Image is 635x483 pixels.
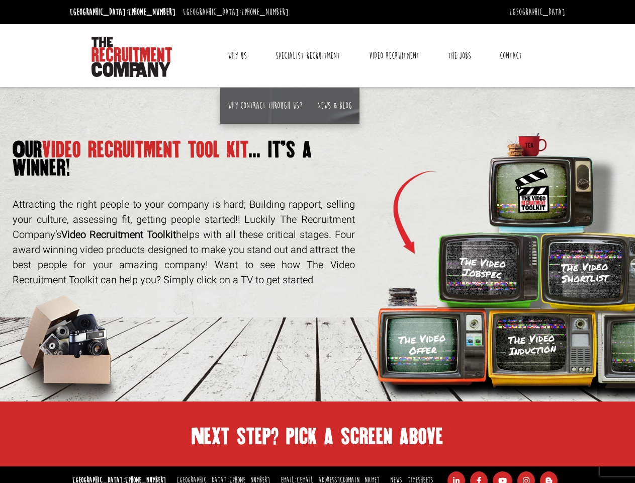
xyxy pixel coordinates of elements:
[241,7,289,18] a: [PHONE_NUMBER]
[128,7,175,18] a: [PHONE_NUMBER]
[437,132,635,231] img: tv-blue.png
[13,141,355,177] h1: video recruitment tool kit
[361,43,427,68] a: Video Recruitment
[13,197,355,288] p: Attracting the right people to your company is hard; Building rapport, selling your culture, asse...
[375,132,438,307] img: Arrow.png
[597,308,635,401] img: tv-grey.png
[512,166,552,216] img: Toolkit_Logo.svg
[13,295,126,401] img: box-of-goodies.png
[488,308,597,400] img: tv-yellow.png
[13,137,42,162] span: Our
[180,4,291,20] li: [GEOGRAPHIC_DATA]:
[13,137,312,180] span: ... it’s a winner!
[547,260,622,285] h3: The Video Shortlist
[440,43,479,68] a: The Jobs
[507,332,556,357] h3: The Video Induction
[509,7,565,18] a: [GEOGRAPHIC_DATA]
[70,428,565,446] h2: Next step? pick a screen above
[458,255,507,280] h3: The Video Jobspec
[67,4,178,20] li: [GEOGRAPHIC_DATA]:
[492,43,529,68] a: Contact
[61,227,176,242] strong: Video Recruitment Toolkit
[220,43,254,68] a: Why Us
[437,231,540,308] img: TV-Green.png
[540,231,635,308] img: tv-yellow-bright.png
[268,43,347,68] a: Specialist Recruitment
[228,100,302,111] a: Why contract through us?
[375,308,488,399] img: tv-orange.png
[92,37,172,77] img: The Recruitment Company
[398,332,446,357] h3: The Video Offer
[317,100,352,111] a: News & Blog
